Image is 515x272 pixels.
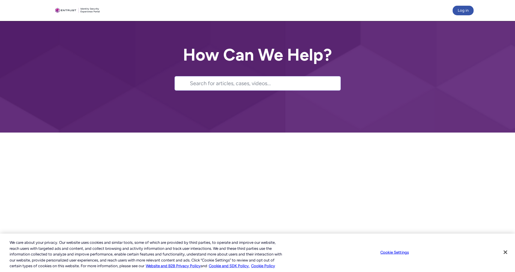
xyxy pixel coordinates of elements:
[10,240,283,269] div: We care about your privacy. Our website uses cookies and similar tools, some of which are provide...
[175,46,341,64] h2: How Can We Help?
[251,264,275,268] a: Cookie Policy
[175,76,190,90] button: Search
[499,246,512,259] button: Close
[453,6,474,15] button: Log in
[190,76,340,90] input: Search for articles, cases, videos...
[209,264,250,268] a: Cookie and SDK Policy.
[146,264,201,268] a: More information about our cookie policy., opens in a new tab
[376,247,413,259] button: Cookie Settings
